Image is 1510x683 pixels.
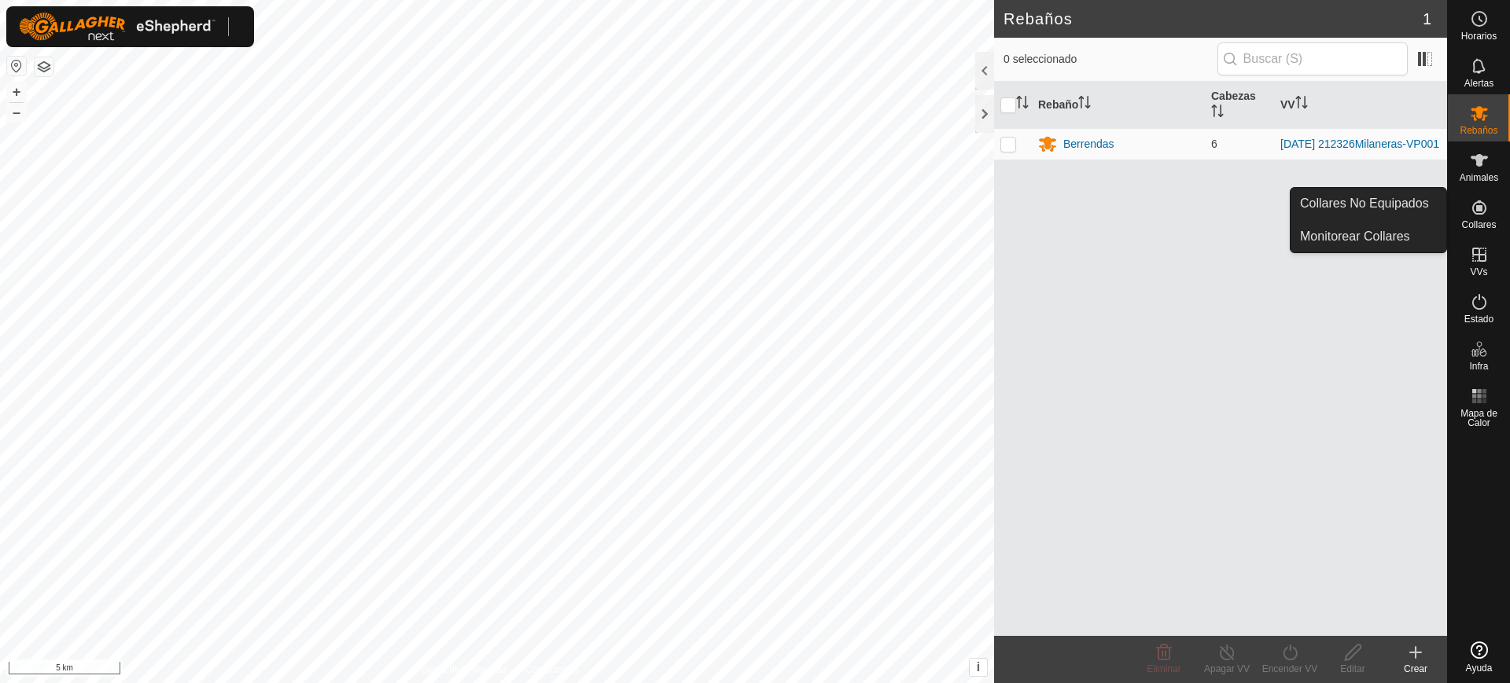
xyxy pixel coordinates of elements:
p-sorticon: Activar para ordenar [1078,98,1091,111]
span: 1 [1423,7,1431,31]
span: Alertas [1464,79,1493,88]
button: – [7,103,26,122]
p-sorticon: Activar para ordenar [1016,98,1029,111]
span: 0 seleccionado [1004,51,1217,68]
span: i [977,660,980,674]
span: 6 [1211,138,1217,150]
a: [DATE] 212326Milaneras-VP001 [1280,138,1439,150]
a: Política de Privacidad [416,663,506,677]
span: Eliminar [1147,663,1180,674]
span: Collares No Equipados [1300,194,1429,213]
span: Animales [1460,173,1498,182]
h2: Rebaños [1004,9,1423,28]
span: Collares [1461,220,1496,230]
button: Capas del Mapa [35,57,53,76]
button: i [970,659,987,676]
a: Ayuda [1448,635,1510,679]
a: Contáctenos [525,663,578,677]
span: Infra [1469,362,1488,371]
span: Monitorear Collares [1300,227,1410,246]
button: + [7,83,26,101]
span: Ayuda [1466,663,1493,673]
span: Horarios [1461,31,1497,41]
div: Crear [1384,662,1447,676]
button: Restablecer Mapa [7,57,26,75]
p-sorticon: Activar para ordenar [1211,107,1224,119]
th: Cabezas [1205,82,1274,129]
a: Collares No Equipados [1291,188,1446,219]
div: Berrendas [1063,136,1114,152]
a: Monitorear Collares [1291,221,1446,252]
span: Rebaños [1460,126,1497,135]
span: VVs [1470,267,1487,277]
th: VV [1274,82,1447,129]
p-sorticon: Activar para ordenar [1295,98,1308,111]
span: Estado [1464,314,1493,324]
img: Logo Gallagher [19,13,215,41]
input: Buscar (S) [1217,42,1408,75]
th: Rebaño [1032,82,1205,129]
div: Editar [1321,662,1384,676]
span: Mapa de Calor [1452,409,1506,428]
div: Apagar VV [1195,662,1258,676]
div: Encender VV [1258,662,1321,676]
